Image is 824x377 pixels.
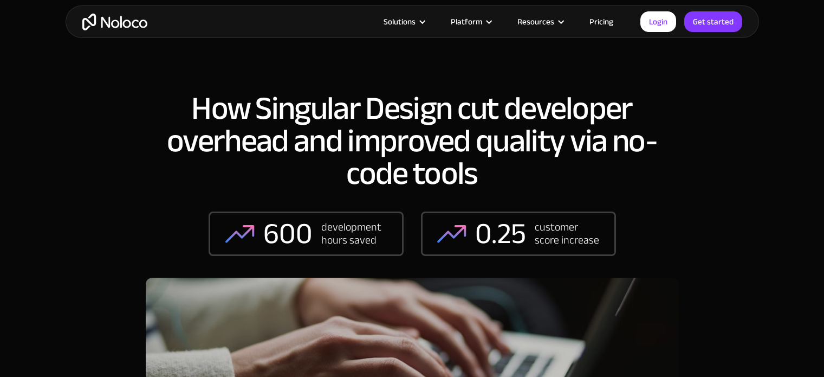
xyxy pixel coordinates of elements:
div: customer score increase [535,221,600,247]
div: Solutions [370,15,437,29]
div: 600 [263,218,313,250]
div: Platform [451,15,482,29]
a: home [82,14,147,30]
h1: How Singular Design cut developer overhead and improved quality via no-code tools [146,92,679,190]
a: Pricing [576,15,627,29]
a: Login [640,11,676,32]
div: development hours saved [321,221,386,247]
div: 0.25 [475,218,526,250]
div: Resources [517,15,554,29]
div: Solutions [384,15,416,29]
div: Platform [437,15,504,29]
div: Resources [504,15,576,29]
a: Get started [684,11,742,32]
